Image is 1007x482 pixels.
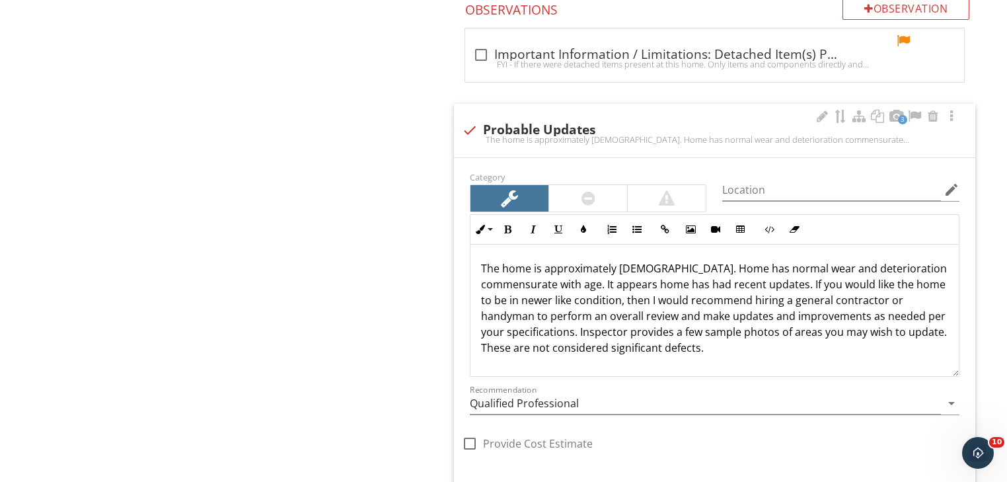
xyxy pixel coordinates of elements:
i: edit [944,182,959,198]
input: Location [722,179,941,201]
div: The home is approximately [DEMOGRAPHIC_DATA]. Home has normal wear and deterioration commensurate... [462,134,967,145]
button: Italic (Ctrl+I) [521,217,546,242]
iframe: Intercom live chat [962,437,994,469]
button: Code View [757,217,782,242]
button: Underline (Ctrl+U) [546,217,571,242]
button: Insert Link (Ctrl+K) [653,217,678,242]
span: 3 [898,115,907,124]
button: Insert Video [703,217,728,242]
button: Colors [571,217,596,242]
i: arrow_drop_down [944,395,959,411]
button: Bold (Ctrl+B) [496,217,521,242]
button: Insert Table [728,217,753,242]
button: Inline Style [470,217,496,242]
label: Category [470,171,505,183]
input: Recommendation [470,393,941,415]
p: The home is approximately [DEMOGRAPHIC_DATA]. Home has normal wear and deterioration commensurate... [481,261,948,356]
label: Provide Cost Estimate [483,437,593,450]
span: 10 [989,437,1004,448]
button: Clear Formatting [782,217,807,242]
div: FYI - If there were detached items present at this home. Only items and components directly and p... [473,59,956,69]
button: Insert Image (Ctrl+P) [678,217,703,242]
